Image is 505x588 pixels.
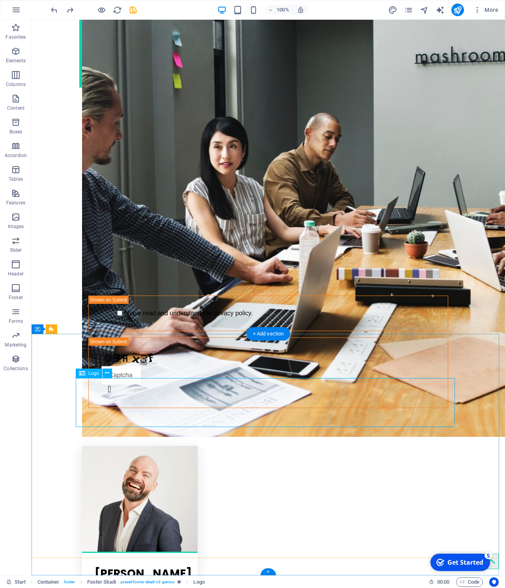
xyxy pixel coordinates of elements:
i: Reload page [113,6,122,15]
div: + [260,568,276,575]
div: Get Started 5 items remaining, 0% complete [4,3,64,21]
p: Elements [6,58,26,64]
i: On resize automatically adjust zoom level to fit chosen device. [297,6,304,13]
a: Click to cancel selection. Double-click to open Pages [6,577,26,587]
i: Publish [453,6,462,15]
i: Navigator [420,6,429,15]
p: Favorites [6,34,26,40]
p: Content [7,105,24,111]
i: Save (Ctrl+S) [129,6,138,15]
button: pages [404,5,413,15]
button: publish [451,4,464,16]
span: Click to select. Double-click to edit [37,577,60,587]
div: 5 [58,1,66,9]
div: Get Started [21,7,57,16]
h6: 100% [277,5,289,15]
button: Usercentrics [489,577,499,587]
span: More [473,6,498,14]
button: navigator [420,5,429,15]
button: Click here to leave preview mode and continue editing [97,5,106,15]
button: More [470,4,501,16]
i: Design (Ctrl+Alt+Y) [388,6,397,15]
i: This element is a customizable preset [178,580,181,584]
i: Redo: Delete elements (Ctrl+Y, ⌘+Y) [65,6,75,15]
i: AI Writer [436,6,445,15]
span: Click to select. Double-click to edit [87,577,116,587]
span: : [443,579,444,585]
p: Forms [9,318,23,324]
span: . preset-footer-skadi-v2-genius [119,577,174,587]
button: reload [112,5,122,15]
p: Marketing [5,342,26,348]
span: Logo [88,371,99,376]
p: Features [6,200,25,206]
p: Accordion [5,152,27,159]
p: Images [8,223,24,230]
p: Boxes [9,129,22,135]
button: save [128,5,138,15]
nav: breadcrumb [37,577,205,587]
span: Click to select. Double-click to edit [193,577,204,587]
p: Collections [4,365,28,372]
span: . footer [63,577,75,587]
button: Code [456,577,483,587]
button: redo [65,5,75,15]
span: 00 00 [437,577,449,587]
button: text_generator [436,5,445,15]
span: Code [460,577,479,587]
p: Slider [10,247,22,253]
p: Footer [9,294,23,301]
p: Columns [6,81,26,88]
button: 100% [265,5,293,15]
button: design [388,5,398,15]
button: undo [49,5,59,15]
div: + Add section [247,327,290,341]
p: Tables [9,176,23,182]
i: Undo: Change text (Ctrl+Z) [50,6,59,15]
i: Pages (Ctrl+Alt+S) [404,6,413,15]
p: Header [8,271,24,277]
